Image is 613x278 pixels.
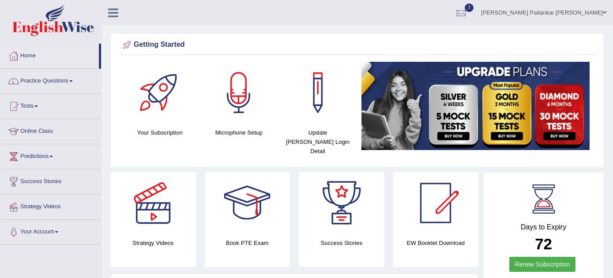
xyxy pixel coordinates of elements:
[0,195,101,217] a: Strategy Videos
[493,223,594,231] h4: Days to Expiry
[299,238,384,248] h4: Success Stories
[361,62,590,150] img: small5.jpg
[0,119,101,141] a: Online Class
[283,128,353,156] h4: Update [PERSON_NAME] Login Detail
[110,238,196,248] h4: Strategy Videos
[204,128,274,137] h4: Microphone Setup
[205,238,290,248] h4: Book PTE Exam
[0,44,99,66] a: Home
[393,238,479,248] h4: EW Booklet Download
[0,220,101,242] a: Your Account
[120,38,594,52] div: Getting Started
[0,94,101,116] a: Tests
[509,257,576,272] a: Renew Subscription
[0,169,101,192] a: Success Stories
[125,128,195,137] h4: Your Subscription
[465,4,474,12] span: 7
[0,69,101,91] a: Practice Questions
[535,235,552,252] b: 72
[0,144,101,166] a: Predictions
